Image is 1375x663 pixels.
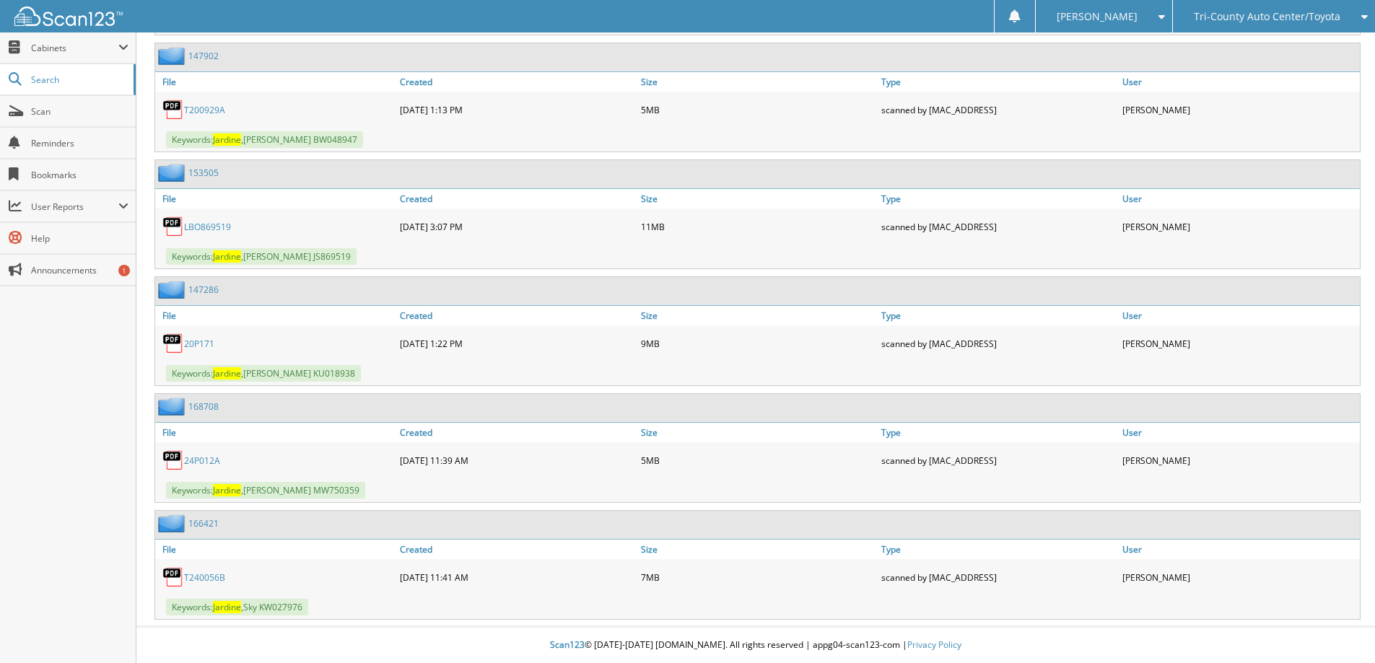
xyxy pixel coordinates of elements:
[1119,329,1360,358] div: [PERSON_NAME]
[31,42,118,54] span: Cabinets
[188,167,219,179] a: 153505
[637,329,878,358] div: 9MB
[162,566,184,588] img: PDF.png
[1303,594,1375,663] iframe: Chat Widget
[184,221,231,233] a: LBO869519
[213,484,241,496] span: Jardine
[188,50,219,62] a: 147902
[155,540,396,559] a: File
[184,338,214,350] a: 20P171
[907,638,961,651] a: Privacy Policy
[162,449,184,471] img: PDF.png
[31,232,128,245] span: Help
[878,423,1119,442] a: Type
[136,628,1375,663] div: © [DATE]-[DATE] [DOMAIN_NAME]. All rights reserved | appg04-scan123-com |
[878,72,1119,92] a: Type
[213,367,241,379] span: Jardine
[878,563,1119,592] div: scanned by [MAC_ADDRESS]
[1119,423,1360,442] a: User
[184,455,220,467] a: 24P012A
[166,365,361,382] span: Keywords: ,[PERSON_NAME] KU018938
[1119,540,1360,559] a: User
[31,74,126,86] span: Search
[166,131,363,148] span: Keywords: ,[PERSON_NAME] BW048947
[213,133,241,146] span: Jardine
[878,540,1119,559] a: Type
[550,638,585,651] span: Scan123
[637,563,878,592] div: 7MB
[118,265,130,276] div: 1
[1057,12,1138,21] span: [PERSON_NAME]
[1119,189,1360,208] a: User
[396,446,637,475] div: [DATE] 11:39 AM
[166,248,357,265] span: Keywords: ,[PERSON_NAME] JS869519
[396,563,637,592] div: [DATE] 11:41 AM
[637,446,878,475] div: 5MB
[155,423,396,442] a: File
[155,72,396,92] a: File
[158,398,188,416] img: folder2.png
[878,306,1119,325] a: Type
[637,95,878,124] div: 5MB
[158,281,188,299] img: folder2.png
[396,306,637,325] a: Created
[31,105,128,118] span: Scan
[878,329,1119,358] div: scanned by [MAC_ADDRESS]
[637,540,878,559] a: Size
[158,514,188,532] img: folder2.png
[155,306,396,325] a: File
[166,482,365,499] span: Keywords: ,[PERSON_NAME] MW750359
[878,95,1119,124] div: scanned by [MAC_ADDRESS]
[188,400,219,413] a: 168708
[1119,446,1360,475] div: [PERSON_NAME]
[637,423,878,442] a: Size
[878,189,1119,208] a: Type
[155,189,396,208] a: File
[1119,95,1360,124] div: [PERSON_NAME]
[1119,212,1360,241] div: [PERSON_NAME]
[184,571,225,584] a: T240056B
[31,169,128,181] span: Bookmarks
[396,72,637,92] a: Created
[31,201,118,213] span: User Reports
[396,329,637,358] div: [DATE] 1:22 PM
[31,137,128,149] span: Reminders
[188,517,219,530] a: 166421
[162,99,184,120] img: PDF.png
[188,284,219,296] a: 147286
[396,95,637,124] div: [DATE] 1:13 PM
[166,599,308,615] span: Keywords: ,Sky KW027976
[162,333,184,354] img: PDF.png
[213,250,241,263] span: Jardine
[31,264,128,276] span: Announcements
[637,212,878,241] div: 11MB
[637,189,878,208] a: Size
[396,540,637,559] a: Created
[396,189,637,208] a: Created
[637,72,878,92] a: Size
[1119,563,1360,592] div: [PERSON_NAME]
[158,164,188,182] img: folder2.png
[396,423,637,442] a: Created
[184,104,225,116] a: T200929A
[878,446,1119,475] div: scanned by [MAC_ADDRESS]
[396,212,637,241] div: [DATE] 3:07 PM
[1119,306,1360,325] a: User
[878,212,1119,241] div: scanned by [MAC_ADDRESS]
[637,306,878,325] a: Size
[1119,72,1360,92] a: User
[1194,12,1340,21] span: Tri-County Auto Center/Toyota
[162,216,184,237] img: PDF.png
[158,47,188,65] img: folder2.png
[14,6,123,26] img: scan123-logo-white.svg
[213,601,241,613] span: Jardine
